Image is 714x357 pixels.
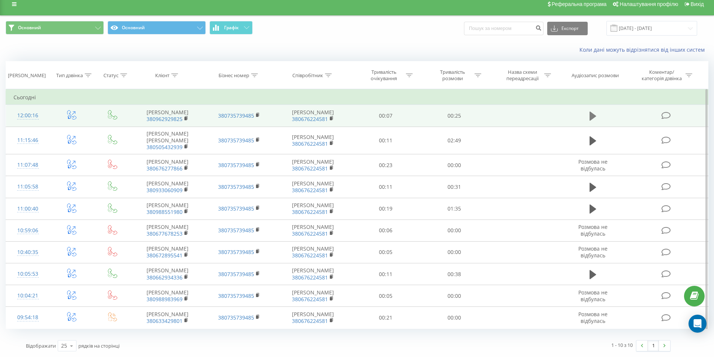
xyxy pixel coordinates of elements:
a: 380735739485 [218,161,254,169]
td: [PERSON_NAME] [275,105,352,127]
td: 00:31 [420,176,489,198]
a: 380735739485 [218,248,254,255]
span: Розмова не відбулась [578,158,608,172]
a: 380735739485 [218,137,254,144]
a: 380735739485 [218,314,254,321]
div: Тип дзвінка [56,72,83,79]
span: Графік [224,25,239,30]
td: [PERSON_NAME] [132,154,203,176]
td: [PERSON_NAME] [275,263,352,285]
td: 02:49 [420,127,489,154]
a: 380735739485 [218,205,254,212]
a: 380662934336 [147,274,183,281]
td: 00:05 [352,241,420,263]
td: [PERSON_NAME] [275,154,352,176]
td: 00:00 [420,241,489,263]
div: 09:54:18 [13,310,42,325]
a: 380988983969 [147,296,183,303]
td: [PERSON_NAME] [132,241,203,263]
td: 00:11 [352,127,420,154]
a: 380676224581 [292,208,328,215]
div: 11:00:40 [13,202,42,216]
div: Співробітник [292,72,323,79]
td: [PERSON_NAME] [132,220,203,241]
a: 380676224581 [292,274,328,281]
button: Основний [6,21,104,34]
td: [PERSON_NAME] [275,198,352,220]
td: 00:11 [352,263,420,285]
div: 10:04:21 [13,288,42,303]
a: 380988551980 [147,208,183,215]
div: Статус [103,72,118,79]
a: 380735739485 [218,227,254,234]
div: Бізнес номер [219,72,249,79]
td: 00:19 [352,198,420,220]
td: [PERSON_NAME] [275,127,352,154]
button: Графік [210,21,253,34]
td: 00:07 [352,105,420,127]
span: Розмова не відбулась [578,311,608,324]
div: Тривалість розмови [433,69,473,82]
td: [PERSON_NAME] [132,307,203,329]
div: 11:05:58 [13,179,42,194]
td: 00:23 [352,154,420,176]
td: 00:11 [352,176,420,198]
a: 380505432939 [147,143,183,151]
div: 10:05:53 [13,267,42,281]
div: Коментар/категорія дзвінка [640,69,684,82]
span: Основний [18,25,41,31]
span: рядків на сторінці [78,342,120,349]
td: 00:25 [420,105,489,127]
a: 380676224581 [292,187,328,194]
span: Реферальна програма [552,1,607,7]
div: 10:40:35 [13,245,42,260]
a: 380676277866 [147,165,183,172]
td: [PERSON_NAME] [132,285,203,307]
td: [PERSON_NAME] [132,198,203,220]
td: 00:00 [420,154,489,176]
div: 11:15:46 [13,133,42,148]
td: 00:38 [420,263,489,285]
a: 1 [648,341,659,351]
div: Клієнт [155,72,169,79]
a: 380676224581 [292,252,328,259]
span: Вихід [691,1,704,7]
td: 01:35 [420,198,489,220]
td: [PERSON_NAME] [275,241,352,263]
td: [PERSON_NAME] [275,307,352,329]
td: 00:05 [352,285,420,307]
div: Назва схеми переадресації [502,69,542,82]
a: 380735739485 [218,183,254,190]
div: 25 [61,342,67,350]
td: [PERSON_NAME] [132,105,203,127]
td: 00:00 [420,307,489,329]
div: 11:07:48 [13,158,42,172]
a: 380735739485 [218,292,254,299]
a: 380672895541 [147,252,183,259]
td: [PERSON_NAME] [275,285,352,307]
td: [PERSON_NAME] [275,220,352,241]
a: 380962929825 [147,115,183,122]
a: 380676224581 [292,115,328,122]
span: Розмова не відбулась [578,289,608,303]
div: Open Intercom Messenger [689,315,707,333]
a: 380676224581 [292,230,328,237]
a: 380633429801 [147,317,183,324]
a: 380933060909 [147,187,183,194]
td: [PERSON_NAME] [132,263,203,285]
a: 380676224581 [292,140,328,147]
td: 00:00 [420,220,489,241]
td: 00:00 [420,285,489,307]
a: Коли дані можуть відрізнятися вiд інших систем [579,46,708,53]
div: 12:00:16 [13,108,42,123]
div: Аудіозапис розмови [572,72,619,79]
span: Розмова не відбулась [578,223,608,237]
a: 380676224581 [292,317,328,324]
td: [PERSON_NAME] [132,176,203,198]
td: Сьогодні [6,90,708,105]
td: 00:21 [352,307,420,329]
input: Пошук за номером [464,22,543,35]
td: 00:06 [352,220,420,241]
td: [PERSON_NAME] [275,176,352,198]
div: [PERSON_NAME] [8,72,46,79]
